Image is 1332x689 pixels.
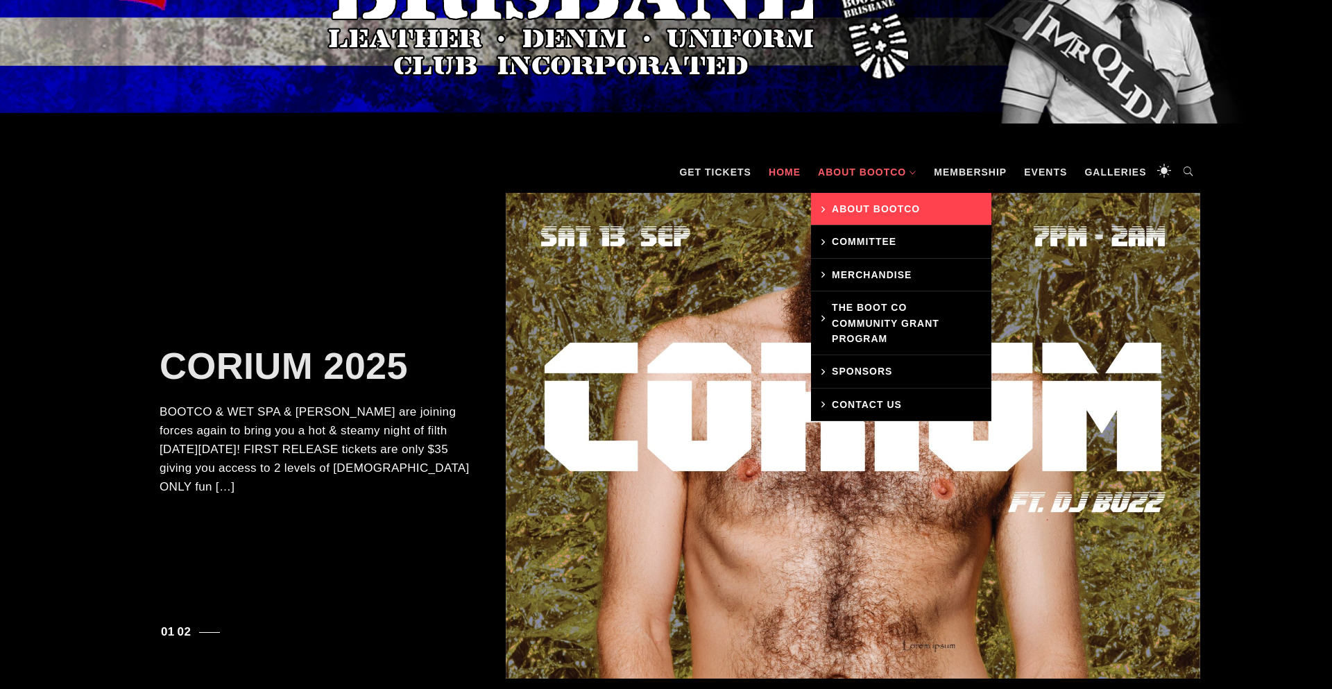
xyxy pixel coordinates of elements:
[811,151,923,193] a: About BootCo
[160,345,408,386] a: CORIUM 2025
[811,259,991,291] a: Merchandise
[176,613,193,651] button: 2
[811,226,991,258] a: Committee
[811,193,991,226] a: About BootCo
[160,613,176,651] button: 1
[927,151,1014,193] a: Membership
[811,291,991,355] a: The Boot Co Community Grant Program
[811,355,991,388] a: Sponsors
[672,151,758,193] a: GET TICKETS
[1077,151,1153,193] a: Galleries
[1017,151,1074,193] a: Events
[762,151,808,193] a: Home
[160,402,478,497] p: BOOTCO & WET SPA & [PERSON_NAME] are joining forces again to bring you a hot & steamy night of fi...
[811,389,991,421] a: Contact Us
